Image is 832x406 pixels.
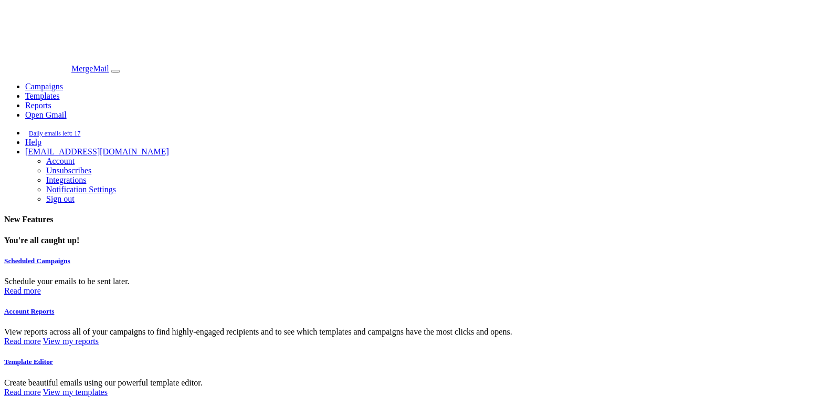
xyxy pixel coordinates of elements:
[4,378,828,388] div: Create beautiful emails using our powerful template editor.
[25,82,63,91] a: Campaigns
[4,64,109,73] a: MergeMail
[25,157,828,204] div: [EMAIL_ADDRESS][DOMAIN_NAME]
[4,286,41,295] a: Read more
[46,157,75,165] a: Account
[25,110,67,119] a: Open Gmail
[25,147,169,156] a: [EMAIL_ADDRESS][DOMAIN_NAME]
[111,70,120,73] button: Toggle navigation
[4,236,79,245] strong: You're all caught up!
[4,4,71,71] img: MergeMail logo
[25,127,84,140] span: Daily emails left: 17
[4,277,828,286] div: Schedule your emails to be sent later.
[25,91,60,100] a: Templates
[4,358,53,366] a: Template Editor
[4,307,54,315] a: Account Reports
[46,185,116,194] a: Notification Settings
[4,215,828,224] h4: New Features
[46,194,75,203] a: Sign out
[25,101,51,110] a: Reports
[4,337,41,346] a: Read more
[43,388,107,397] a: View my templates
[25,138,41,147] a: Help
[46,166,91,175] a: Unsubscribes
[46,175,86,184] a: Integrations
[780,356,832,406] iframe: Chat Widget
[4,388,41,397] a: Read more
[4,257,70,265] a: Scheduled Campaigns
[43,337,99,346] a: View my reports
[25,128,84,137] a: Daily emails left: 17
[4,327,828,337] div: View reports across all of your campaigns to find highly-engaged recipients and to see which temp...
